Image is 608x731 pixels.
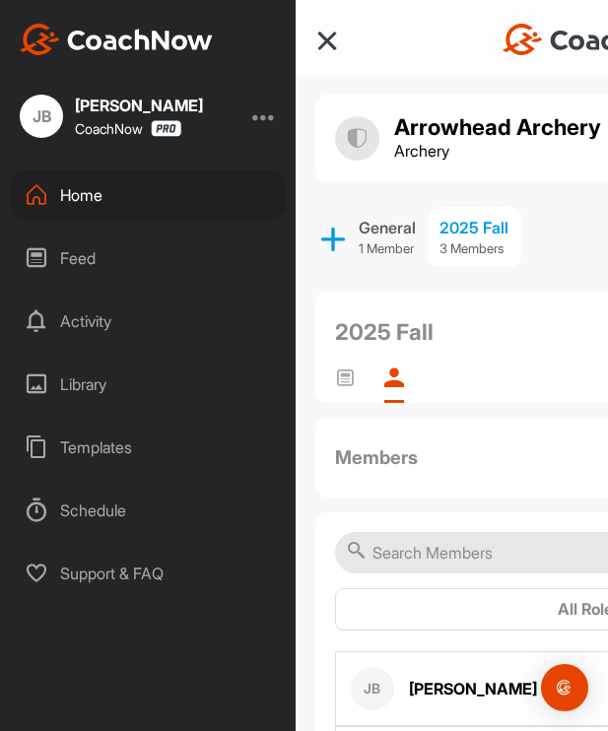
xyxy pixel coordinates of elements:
div: Activity [11,297,287,346]
div: CoachNow [75,120,181,137]
div: JB [351,667,394,710]
div: [PERSON_NAME] [409,677,537,700]
div: Support & FAQ [11,549,287,598]
div: Library [11,360,287,409]
div: Open Intercom Messenger [541,664,588,711]
div: General [359,216,416,239]
p: Archery [394,139,601,163]
p: 3 Members [439,239,508,259]
div: Feed [11,233,287,283]
img: CoachNow [20,24,213,55]
div: Home [11,170,287,220]
img: CoachNow Pro [151,120,181,137]
div: Templates [11,423,287,472]
div: JB [20,95,63,138]
div: Schedule [11,486,287,535]
img: group [335,116,379,161]
h1: Arrowhead Archery [394,114,601,139]
h2: Members [335,444,418,472]
p: 1 Member [359,239,416,259]
div: 2025 Fall [439,216,508,239]
div: [PERSON_NAME] [75,98,203,113]
h2: 2025 Fall [335,315,434,349]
